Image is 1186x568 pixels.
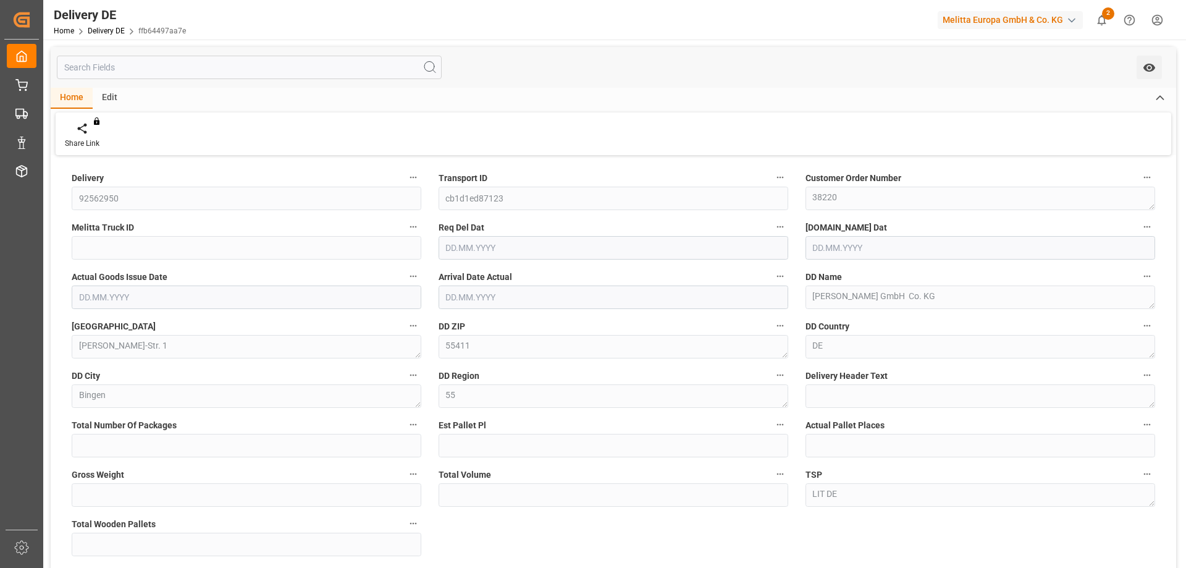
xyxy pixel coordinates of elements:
[72,172,104,185] span: Delivery
[405,268,421,284] button: Actual Goods Issue Date
[1137,56,1162,79] button: open menu
[439,370,479,383] span: DD Region
[805,370,888,383] span: Delivery Header Text
[772,318,788,334] button: DD ZIP
[1139,219,1155,235] button: [DOMAIN_NAME] Dat
[72,419,177,432] span: Total Number Of Packages
[805,236,1155,260] input: DD.MM.YYYY
[772,268,788,284] button: Arrival Date Actual
[405,318,421,334] button: [GEOGRAPHIC_DATA]
[805,483,1155,507] textarea: LIT DE
[805,221,887,234] span: [DOMAIN_NAME] Dat
[439,236,788,260] input: DD.MM.YYYY
[72,286,421,309] input: DD.MM.YYYY
[1139,466,1155,482] button: TSP
[805,335,1155,358] textarea: DE
[1139,367,1155,383] button: Delivery Header Text
[405,367,421,383] button: DD City
[57,56,442,79] input: Search Fields
[72,384,421,408] textarea: Bingen
[72,370,100,383] span: DD City
[938,8,1088,32] button: Melitta Europa GmbH & Co. KG
[72,320,156,333] span: [GEOGRAPHIC_DATA]
[772,219,788,235] button: Req Del Dat
[54,6,186,24] div: Delivery DE
[1088,6,1116,34] button: show 2 new notifications
[1102,7,1114,20] span: 2
[439,384,788,408] textarea: 55
[805,172,901,185] span: Customer Order Number
[72,335,421,358] textarea: [PERSON_NAME]-Str. 1
[439,468,491,481] span: Total Volume
[51,88,93,109] div: Home
[405,515,421,532] button: Total Wooden Pallets
[405,169,421,185] button: Delivery
[405,417,421,433] button: Total Number Of Packages
[439,271,512,284] span: Arrival Date Actual
[772,417,788,433] button: Est Pallet Pl
[72,518,156,531] span: Total Wooden Pallets
[805,271,842,284] span: DD Name
[1139,318,1155,334] button: DD Country
[72,221,134,234] span: Melitta Truck ID
[1139,268,1155,284] button: DD Name
[805,187,1155,210] textarea: 38220
[72,468,124,481] span: Gross Weight
[93,88,127,109] div: Edit
[1139,417,1155,433] button: Actual Pallet Places
[805,320,849,333] span: DD Country
[439,320,465,333] span: DD ZIP
[439,221,484,234] span: Req Del Dat
[88,27,125,35] a: Delivery DE
[772,466,788,482] button: Total Volume
[439,419,486,432] span: Est Pallet Pl
[72,271,167,284] span: Actual Goods Issue Date
[1116,6,1143,34] button: Help Center
[1139,169,1155,185] button: Customer Order Number
[772,367,788,383] button: DD Region
[772,169,788,185] button: Transport ID
[938,11,1083,29] div: Melitta Europa GmbH & Co. KG
[805,468,822,481] span: TSP
[439,286,788,309] input: DD.MM.YYYY
[54,27,74,35] a: Home
[405,219,421,235] button: Melitta Truck ID
[405,466,421,482] button: Gross Weight
[439,335,788,358] textarea: 55411
[805,419,885,432] span: Actual Pallet Places
[805,286,1155,309] textarea: [PERSON_NAME] GmbH Co. KG
[439,172,487,185] span: Transport ID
